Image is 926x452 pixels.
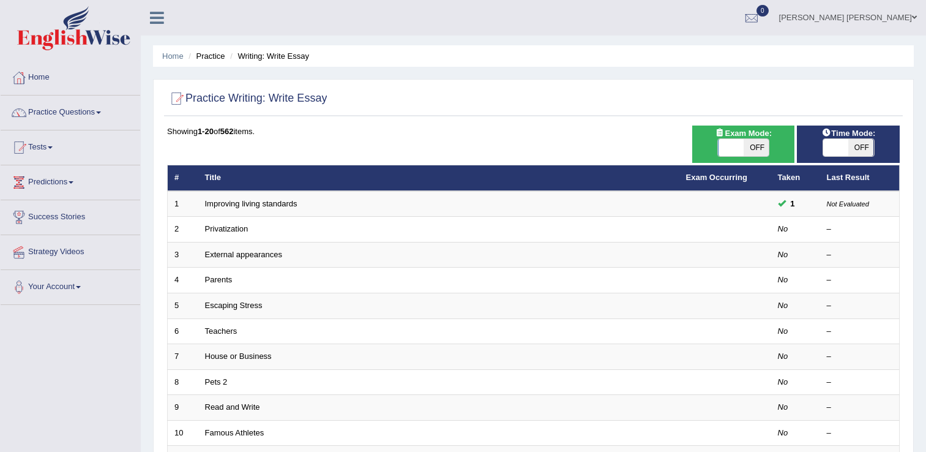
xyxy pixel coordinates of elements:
[1,200,140,231] a: Success Stories
[816,127,880,140] span: Time Mode:
[827,351,893,363] div: –
[820,165,900,191] th: Last Result
[205,377,228,386] a: Pets 2
[827,200,869,208] small: Not Evaluated
[205,250,282,259] a: External appearances
[205,428,264,437] a: Famous Athletes
[827,402,893,413] div: –
[827,326,893,337] div: –
[205,199,297,208] a: Improving living standards
[168,217,198,243] td: 2
[205,402,260,412] a: Read and Write
[778,428,788,437] em: No
[778,326,788,336] em: No
[1,165,140,196] a: Predictions
[205,301,263,310] a: Escaping Stress
[205,224,248,233] a: Privatization
[827,224,893,235] div: –
[1,270,140,301] a: Your Account
[168,369,198,395] td: 8
[778,250,788,259] em: No
[168,318,198,344] td: 6
[162,51,184,61] a: Home
[168,344,198,370] td: 7
[168,165,198,191] th: #
[778,377,788,386] em: No
[167,126,900,137] div: Showing of items.
[827,249,893,261] div: –
[205,275,233,284] a: Parents
[744,139,769,156] span: OFF
[198,127,214,136] b: 1-20
[168,191,198,217] td: 1
[168,395,198,421] td: 9
[786,197,800,210] span: You can still take this question
[778,224,788,233] em: No
[1,61,140,91] a: Home
[168,242,198,268] td: 3
[1,235,140,266] a: Strategy Videos
[848,139,874,156] span: OFF
[185,50,225,62] li: Practice
[220,127,234,136] b: 562
[827,377,893,388] div: –
[778,352,788,361] em: No
[1,130,140,161] a: Tests
[771,165,820,191] th: Taken
[205,326,237,336] a: Teachers
[198,165,679,191] th: Title
[168,420,198,446] td: 10
[168,293,198,319] td: 5
[686,173,747,182] a: Exam Occurring
[167,89,327,108] h2: Practice Writing: Write Essay
[778,402,788,412] em: No
[827,274,893,286] div: –
[778,275,788,284] em: No
[168,268,198,293] td: 4
[205,352,272,361] a: House or Business
[692,126,795,163] div: Show exams occurring in exams
[710,127,776,140] span: Exam Mode:
[778,301,788,310] em: No
[227,50,309,62] li: Writing: Write Essay
[1,96,140,126] a: Practice Questions
[827,300,893,312] div: –
[756,5,769,17] span: 0
[827,428,893,439] div: –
